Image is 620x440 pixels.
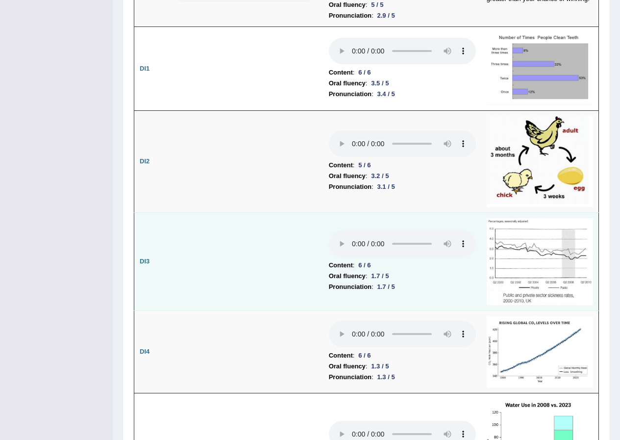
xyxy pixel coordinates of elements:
[329,171,476,181] li: :
[329,181,476,192] li: :
[329,160,353,171] b: Content
[367,361,393,371] div: 1.3 / 5
[329,181,372,192] b: Pronunciation
[329,78,366,89] b: Oral fluency
[140,157,149,165] b: DI2
[329,10,372,21] b: Pronunciation
[354,67,374,78] div: 6 / 6
[329,271,366,282] b: Oral fluency
[140,65,149,72] b: DI1
[329,78,476,89] li: :
[367,78,393,88] div: 3.5 / 5
[140,258,149,265] b: DI3
[329,361,366,372] b: Oral fluency
[354,260,374,270] div: 6 / 6
[329,89,476,100] li: :
[329,160,476,171] li: :
[354,350,374,361] div: 6 / 6
[329,350,353,361] b: Content
[367,171,393,181] div: 3.2 / 5
[329,10,476,21] li: :
[329,271,476,282] li: :
[329,67,353,78] b: Content
[373,10,399,21] div: 2.9 / 5
[354,160,374,170] div: 5 / 6
[329,282,372,292] b: Pronunciation
[329,361,476,372] li: :
[329,89,372,100] b: Pronunciation
[329,67,476,78] li: :
[329,260,353,271] b: Content
[373,89,399,99] div: 3.4 / 5
[373,372,399,382] div: 1.3 / 5
[373,282,399,292] div: 1.7 / 5
[373,181,399,192] div: 3.1 / 5
[329,260,476,271] li: :
[329,282,476,292] li: :
[329,350,476,361] li: :
[329,372,476,383] li: :
[329,171,366,181] b: Oral fluency
[329,372,372,383] b: Pronunciation
[140,348,149,355] b: DI4
[367,271,393,281] div: 1.7 / 5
